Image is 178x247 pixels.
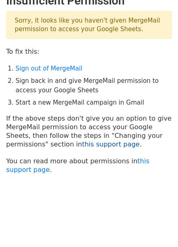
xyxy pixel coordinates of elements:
p: If the above steps don't give you an option to give MergeMail permission to access your Google Sh... [6,114,172,149]
a: this support page [6,157,149,174]
p: To fix this: [6,47,172,56]
iframe: Chat Widget [137,208,178,247]
a: Sign out of MergeMail [16,65,82,72]
p: Sorry, it looks like you haven't given MergeMail permission to access your Google Sheets. [6,11,172,39]
li: Start a new MergeMail campaign in Gmail [16,98,172,107]
a: this support page [82,140,140,148]
li: Sign back in and give MergeMail permission to access your Google Sheets [16,76,172,95]
p: You can read more about permissions in . [6,157,172,174]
